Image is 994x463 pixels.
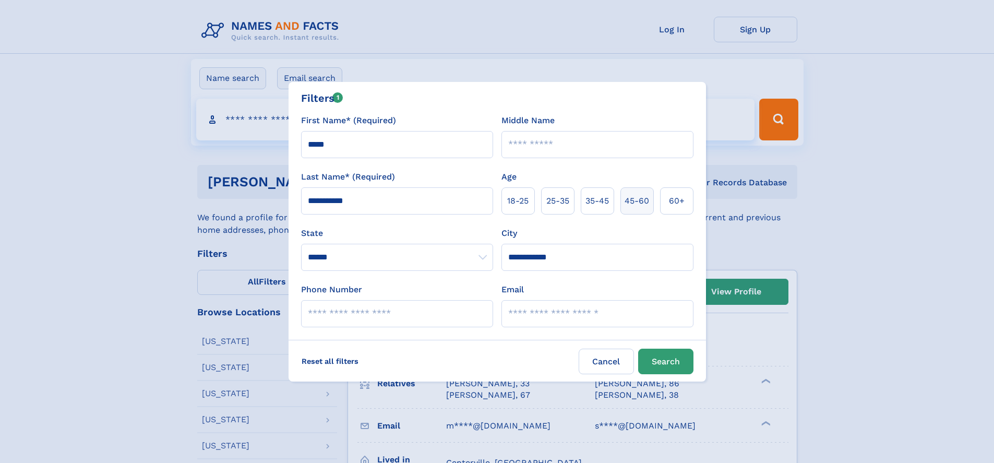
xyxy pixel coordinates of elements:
span: 35‑45 [585,195,609,207]
label: Email [501,283,524,296]
label: Cancel [579,349,634,374]
span: 45‑60 [625,195,649,207]
label: Age [501,171,517,183]
div: Filters [301,90,343,106]
label: State [301,227,493,240]
label: Middle Name [501,114,555,127]
button: Search [638,349,693,374]
span: 18‑25 [507,195,529,207]
label: First Name* (Required) [301,114,396,127]
span: 25‑35 [546,195,569,207]
label: Reset all filters [295,349,365,374]
label: Phone Number [301,283,362,296]
label: City [501,227,517,240]
label: Last Name* (Required) [301,171,395,183]
span: 60+ [669,195,685,207]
